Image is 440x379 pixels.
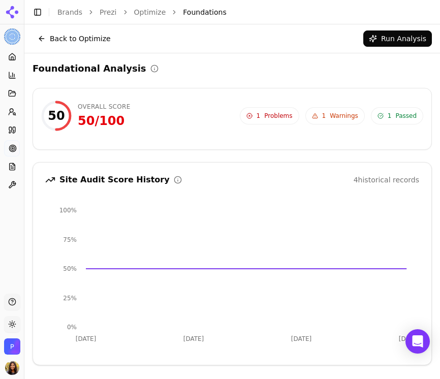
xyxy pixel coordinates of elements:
[354,175,419,185] div: 4 historical records
[399,335,420,342] tspan: [DATE]
[183,7,226,17] span: Foundations
[4,338,20,355] button: Open organization switcher
[363,30,432,47] button: Run Analysis
[4,28,20,45] button: Current brand: Prezi
[388,112,392,120] span: 1
[63,236,77,243] tspan: 75%
[59,207,77,214] tspan: 100%
[63,295,77,302] tspan: 25%
[4,338,20,355] img: Prezi
[57,8,82,16] a: Brands
[5,361,19,375] img: Naba Ahmed
[5,361,19,375] button: Open user button
[100,7,117,17] a: Prezi
[264,112,292,120] span: Problems
[395,112,417,120] span: Passed
[4,28,20,45] img: Prezi
[57,7,412,17] nav: breadcrumb
[183,335,204,342] tspan: [DATE]
[322,112,326,120] span: 1
[48,108,65,124] div: 50
[67,324,77,331] tspan: 0%
[330,112,358,120] span: Warnings
[45,175,182,185] div: Site Audit Score History
[78,113,131,129] div: 50 / 100
[33,61,146,76] h2: Foundational Analysis
[405,329,430,354] div: Open Intercom Messenger
[78,103,131,111] div: Overall Score
[63,265,77,272] tspan: 50%
[134,7,166,17] a: Optimize
[257,112,261,120] span: 1
[33,30,116,47] button: Back to Optimize
[291,335,312,342] tspan: [DATE]
[76,335,97,342] tspan: [DATE]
